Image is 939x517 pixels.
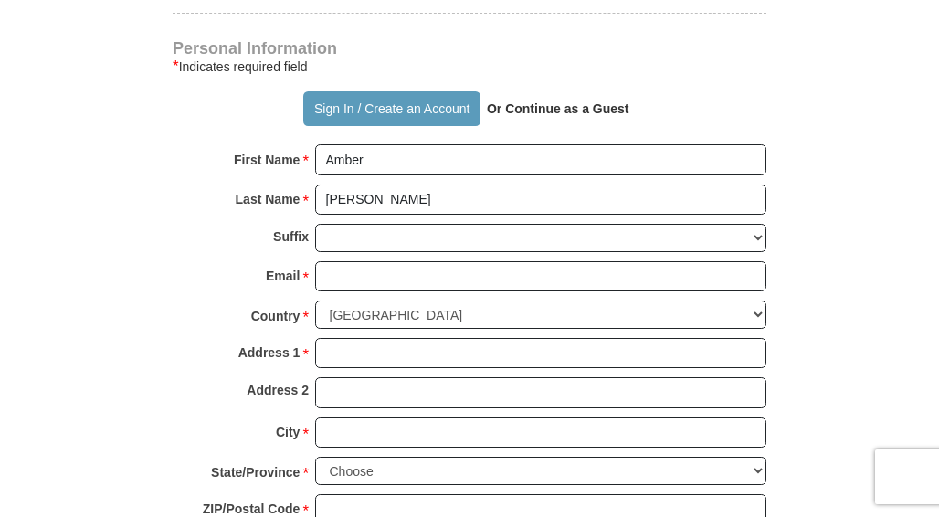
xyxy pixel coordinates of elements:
[273,224,309,249] strong: Suffix
[487,101,629,116] strong: Or Continue as a Guest
[236,186,301,212] strong: Last Name
[234,147,300,173] strong: First Name
[251,303,301,329] strong: Country
[173,56,766,78] div: Indicates required field
[303,91,480,126] button: Sign In / Create an Account
[247,377,309,403] strong: Address 2
[173,41,766,56] h4: Personal Information
[276,419,300,445] strong: City
[211,459,300,485] strong: State/Province
[266,263,300,289] strong: Email
[238,340,301,365] strong: Address 1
